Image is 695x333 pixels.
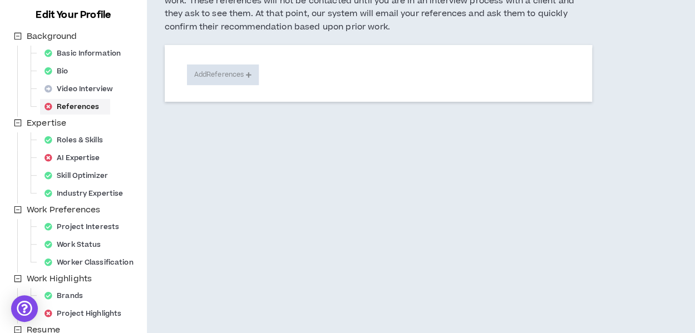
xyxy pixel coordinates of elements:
span: Expertise [27,117,66,129]
span: minus-square [14,206,22,213]
button: AddReferences [187,64,259,85]
span: Background [24,30,79,43]
span: Work Preferences [24,203,102,217]
span: Expertise [24,117,68,130]
span: Work Highlights [27,273,92,285]
h3: Edit Your Profile [31,8,115,22]
div: Open Intercom Messenger [11,295,38,322]
span: Work Preferences [27,204,100,216]
span: Background [27,31,77,42]
span: Work Highlights [24,272,94,286]
span: minus-square [14,32,22,40]
span: minus-square [14,275,22,282]
span: minus-square [14,119,22,127]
